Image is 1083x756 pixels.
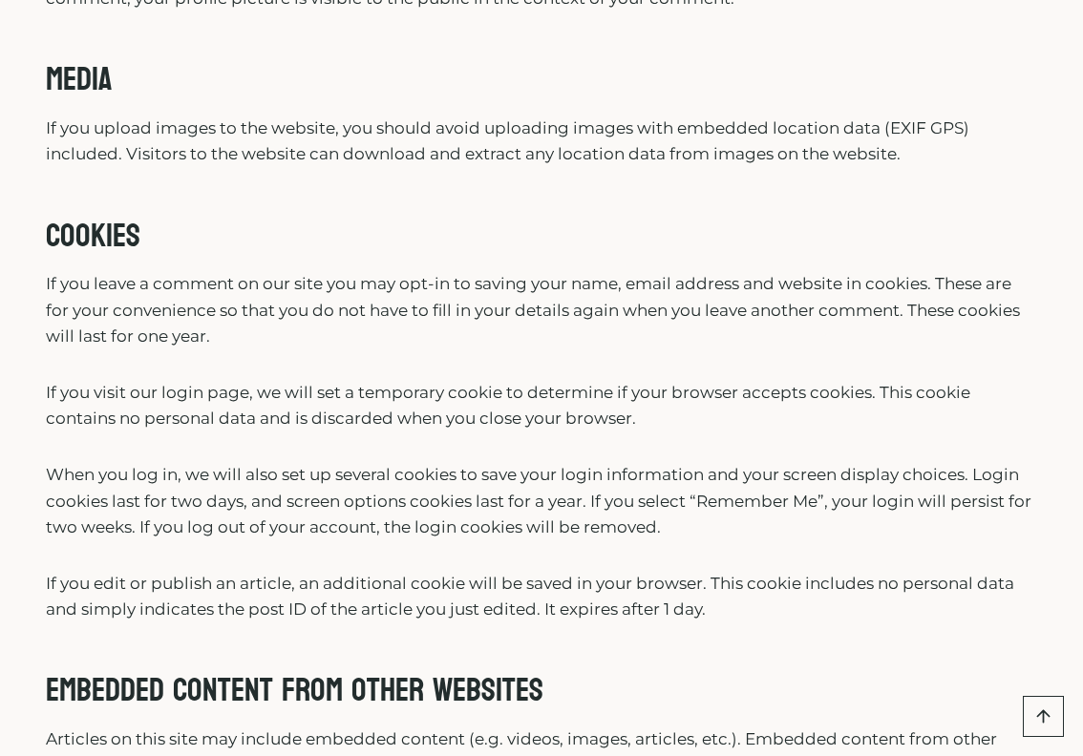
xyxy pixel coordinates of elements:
h2: Embedded content from other websites [46,671,1037,710]
p: If you visit our login page, we will set a temporary cookie to determine if your browser accepts ... [46,380,1037,431]
h2: Media [46,60,1037,99]
p: If you leave a comment on our site you may opt-in to saving your name, email address and website ... [46,271,1037,349]
p: If you edit or publish an article, an additional cookie will be saved in your browser. This cooki... [46,571,1037,622]
h2: Cookies [46,217,1037,256]
p: When you log in, we will also set up several cookies to save your login information and your scre... [46,462,1037,540]
p: If you upload images to the website, you should avoid uploading images with embedded location dat... [46,115,1037,167]
a: Scroll to top [1023,696,1064,737]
